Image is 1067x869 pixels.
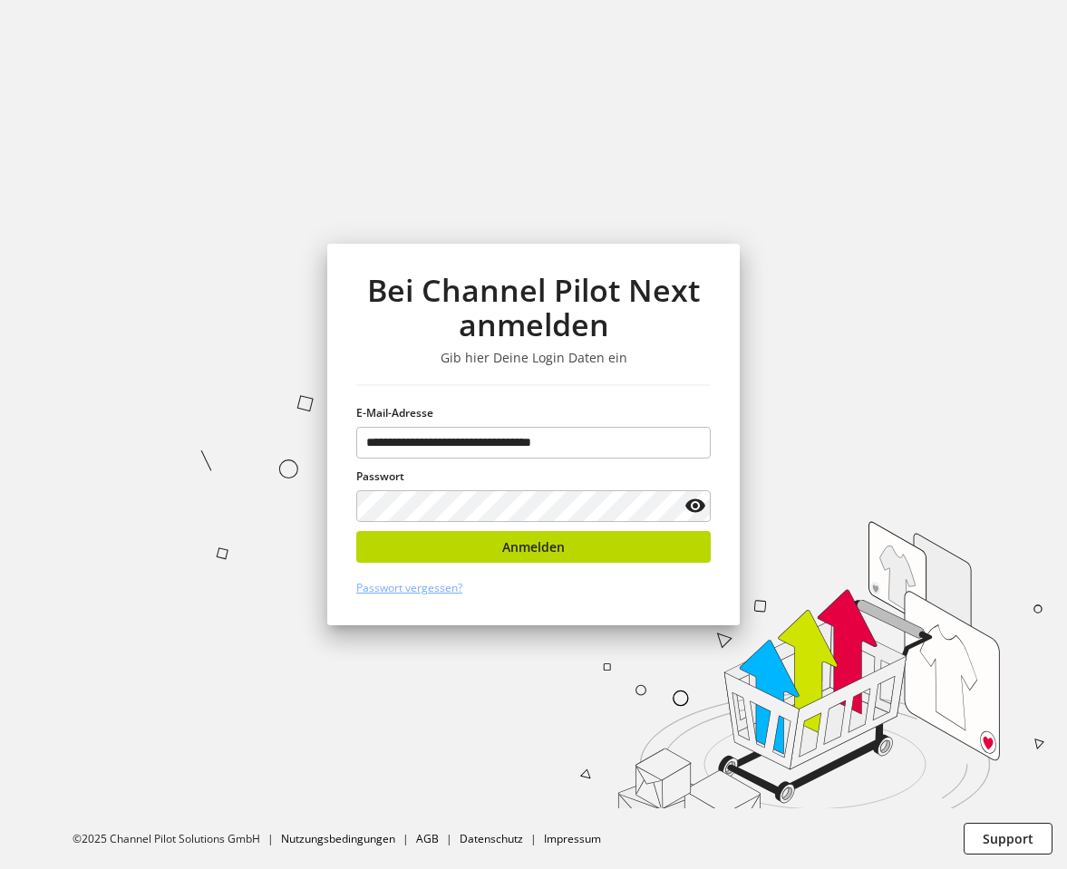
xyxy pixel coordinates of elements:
span: Passwort [356,468,404,484]
a: Impressum [544,831,601,846]
span: E-Mail-Adresse [356,405,433,420]
span: Support [983,829,1033,848]
a: Nutzungsbedingungen [281,831,395,846]
li: ©2025 Channel Pilot Solutions GmbH [73,831,281,847]
button: Anmelden [356,531,711,563]
a: Passwort vergessen? [356,580,462,595]
a: AGB [416,831,439,846]
h3: Gib hier Deine Login Daten ein [356,350,711,366]
button: Support [964,823,1052,855]
a: Datenschutz [460,831,523,846]
h1: Bei Channel Pilot Next anmelden [356,273,711,343]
